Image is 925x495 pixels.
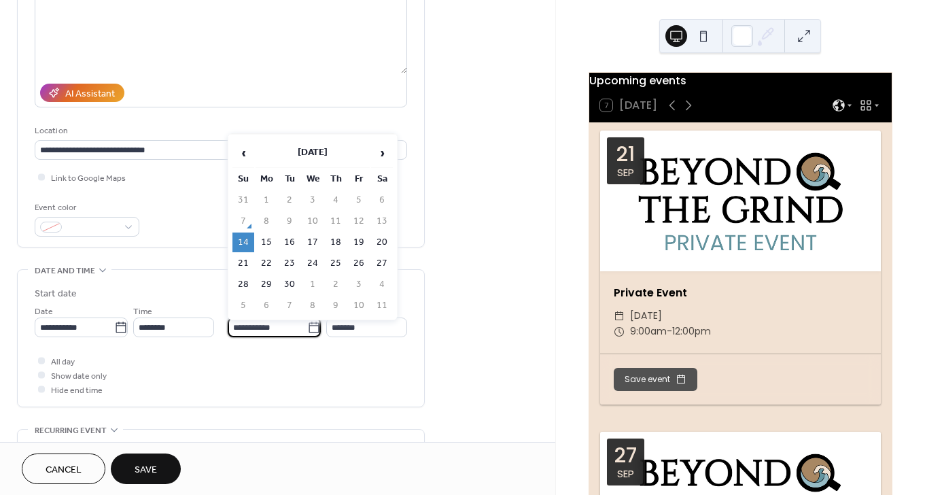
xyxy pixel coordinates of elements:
[232,190,254,210] td: 31
[325,275,347,294] td: 2
[325,169,347,189] th: Th
[614,324,625,340] div: ​
[256,275,277,294] td: 29
[348,169,370,189] th: Fr
[232,211,254,231] td: 7
[279,254,300,273] td: 23
[302,233,324,252] td: 17
[35,124,404,138] div: Location
[35,305,53,319] span: Date
[133,305,152,319] span: Time
[672,324,711,340] span: 12:00pm
[614,445,637,466] div: 27
[371,254,393,273] td: 27
[325,211,347,231] td: 11
[302,190,324,210] td: 3
[302,211,324,231] td: 10
[35,287,77,301] div: Start date
[51,171,126,186] span: Link to Google Maps
[616,144,635,165] div: 21
[256,296,277,315] td: 6
[232,275,254,294] td: 28
[325,190,347,210] td: 4
[65,87,115,101] div: AI Assistant
[111,454,181,484] button: Save
[630,324,667,340] span: 9:00am
[667,324,672,340] span: -
[279,296,300,315] td: 7
[302,296,324,315] td: 8
[279,233,300,252] td: 16
[617,167,634,177] div: Sep
[256,233,277,252] td: 15
[279,190,300,210] td: 2
[302,254,324,273] td: 24
[348,254,370,273] td: 26
[371,190,393,210] td: 6
[630,308,662,324] span: [DATE]
[617,468,634,479] div: Sep
[614,368,697,391] button: Save event
[600,285,881,301] div: Private Event
[371,211,393,231] td: 13
[371,233,393,252] td: 20
[232,233,254,252] td: 14
[371,169,393,189] th: Sa
[279,275,300,294] td: 30
[325,296,347,315] td: 9
[46,463,82,477] span: Cancel
[325,233,347,252] td: 18
[256,211,277,231] td: 8
[589,73,892,89] div: Upcoming events
[279,169,300,189] th: Tu
[348,211,370,231] td: 12
[232,296,254,315] td: 5
[256,169,277,189] th: Mo
[35,424,107,438] span: Recurring event
[302,169,324,189] th: We
[371,275,393,294] td: 4
[232,254,254,273] td: 21
[348,296,370,315] td: 10
[35,201,137,215] div: Event color
[325,254,347,273] td: 25
[51,383,103,398] span: Hide end time
[372,139,392,167] span: ›
[35,264,95,278] span: Date and time
[51,355,75,369] span: All day
[256,254,277,273] td: 22
[348,275,370,294] td: 3
[348,233,370,252] td: 19
[233,139,254,167] span: ‹
[135,463,157,477] span: Save
[40,84,124,102] button: AI Assistant
[371,296,393,315] td: 11
[256,190,277,210] td: 1
[614,308,625,324] div: ​
[51,369,107,383] span: Show date only
[22,454,105,484] button: Cancel
[232,169,254,189] th: Su
[348,190,370,210] td: 5
[256,139,370,168] th: [DATE]
[279,211,300,231] td: 9
[302,275,324,294] td: 1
